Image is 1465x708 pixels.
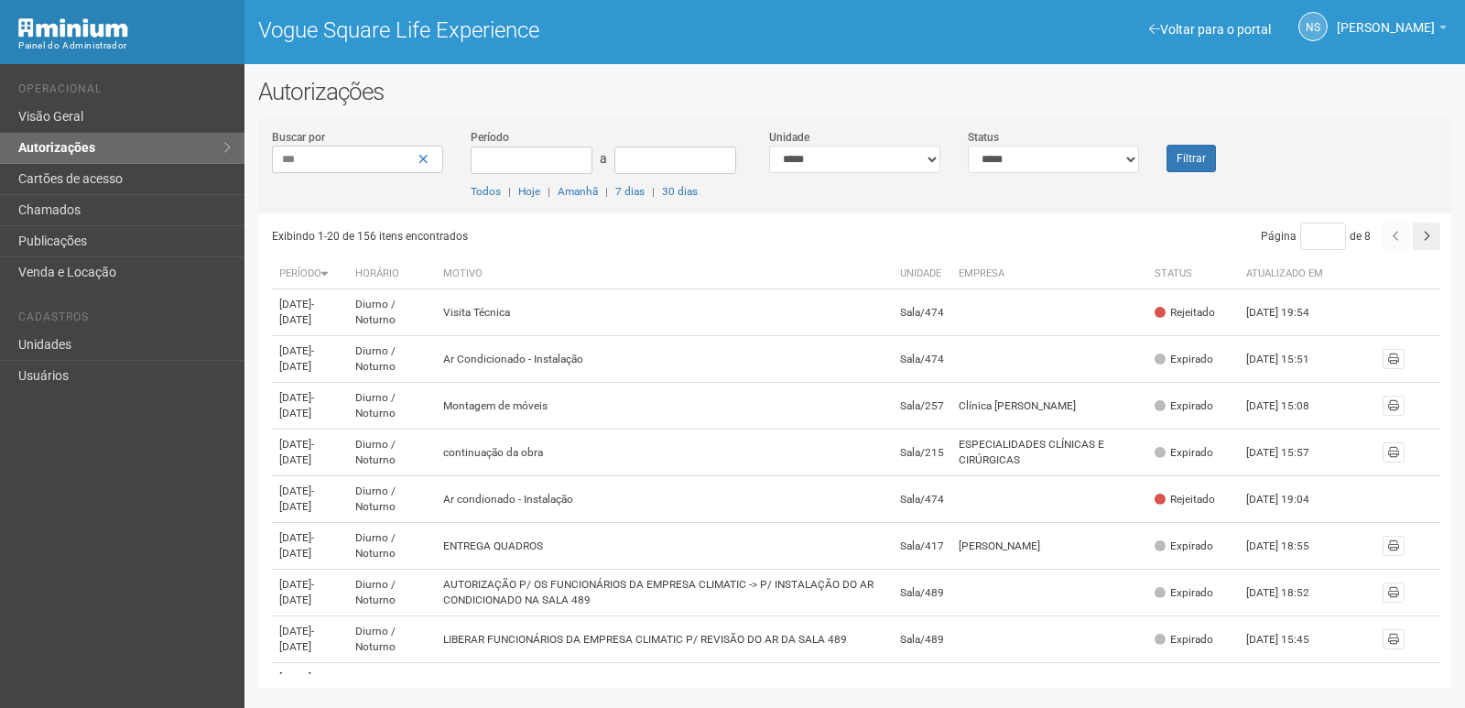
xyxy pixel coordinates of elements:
td: [DATE] 19:54 [1239,289,1340,336]
span: - [DATE] [279,391,314,419]
h1: Vogue Square Life Experience [258,18,841,42]
span: - [DATE] [279,344,314,373]
span: - [DATE] [279,625,314,653]
th: Status [1147,259,1239,289]
label: Período [471,129,509,146]
td: [DATE] 15:57 [1239,430,1340,476]
div: Expirado [1155,352,1213,367]
td: Diurno / Noturno [348,383,435,430]
td: [DATE] 19:04 [1239,476,1340,523]
td: Clínica [PERSON_NAME] [951,383,1148,430]
li: Operacional [18,82,231,102]
td: [DATE] [272,616,349,663]
span: - [DATE] [279,671,314,700]
label: Unidade [769,129,809,146]
td: Sala/474 [893,336,951,383]
label: Buscar por [272,129,325,146]
td: Ar Condicionado - Instalação [436,336,893,383]
span: - [DATE] [279,485,314,513]
td: AUTORIZAÇÃO P/ OS FUNCIONÁRIOS DA EMPRESA CLIMATIC -> P/ INSTALAÇÃO DO AR CONDICIONADO NA SALA 489 [436,570,893,616]
td: Diurno / Noturno [348,616,435,663]
label: Status [968,129,999,146]
img: Minium [18,18,128,38]
a: [PERSON_NAME] [1337,23,1447,38]
span: Nicolle Silva [1337,3,1435,35]
div: Expirado [1155,445,1213,461]
td: ENTREGA QUADROS [436,523,893,570]
th: Motivo [436,259,893,289]
div: Rejeitado [1155,305,1215,321]
span: Página de 8 [1261,230,1371,243]
td: Sala/474 [893,476,951,523]
td: LIBERAR FUNCIONÁRIOS DA EMPRESA CLIMATIC P/ REVISÃO DO AR DA SALA 489 [436,616,893,663]
td: Diurno / Noturno [348,430,435,476]
div: Rejeitado [1155,492,1215,507]
td: [DATE] [272,383,349,430]
td: [DATE] [272,336,349,383]
td: continuação da obra [436,430,893,476]
a: Todos [471,185,501,198]
a: Amanhã [558,185,598,198]
div: Expirado [1155,539,1213,554]
td: Sala/474 [893,289,951,336]
td: [PERSON_NAME] [951,523,1148,570]
span: | [548,185,550,198]
td: Ar condionado - Instalação [436,476,893,523]
td: [DATE] [272,289,349,336]
span: - [DATE] [279,438,314,466]
a: 30 dias [662,185,698,198]
td: Diurno / Noturno [348,336,435,383]
td: [DATE] [272,570,349,616]
span: - [DATE] [279,578,314,606]
th: Unidade [893,259,951,289]
span: a [600,151,607,166]
button: Filtrar [1167,145,1216,172]
td: Sala/417 [893,523,951,570]
span: - [DATE] [279,298,314,326]
div: Expirado [1155,632,1213,648]
td: Sala/489 [893,570,951,616]
td: [DATE] 18:52 [1239,570,1340,616]
div: Expirado [1155,398,1213,414]
td: ESPECIALIDADES CLÍNICAS E CIRÚRGICAS [951,430,1148,476]
div: Painel do Administrador [18,38,231,54]
span: | [652,185,655,198]
a: Voltar para o portal [1149,22,1271,37]
td: [DATE] 15:08 [1239,383,1340,430]
td: [DATE] 15:51 [1239,336,1340,383]
div: Expirado [1155,585,1213,601]
a: NS [1298,12,1328,41]
th: Horário [348,259,435,289]
div: Exibindo 1-20 de 156 itens encontrados [272,223,860,250]
td: Sala/257 [893,383,951,430]
td: Visita Técnica [436,289,893,336]
span: | [605,185,608,198]
h2: Autorizações [258,78,1451,105]
td: [DATE] [272,430,349,476]
td: [DATE] [272,523,349,570]
td: Sala/489 [893,616,951,663]
td: Sala/215 [893,430,951,476]
li: Cadastros [18,310,231,330]
td: Diurno / Noturno [348,570,435,616]
td: [DATE] 15:45 [1239,616,1340,663]
td: [DATE] [272,476,349,523]
td: Diurno / Noturno [348,476,435,523]
span: | [508,185,511,198]
th: Atualizado em [1239,259,1340,289]
a: 7 dias [615,185,645,198]
td: Diurno / Noturno [348,523,435,570]
td: Montagem de móveis [436,383,893,430]
a: Hoje [518,185,540,198]
th: Período [272,259,349,289]
span: - [DATE] [279,531,314,560]
td: [DATE] 18:55 [1239,523,1340,570]
td: Diurno / Noturno [348,289,435,336]
th: Empresa [951,259,1148,289]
